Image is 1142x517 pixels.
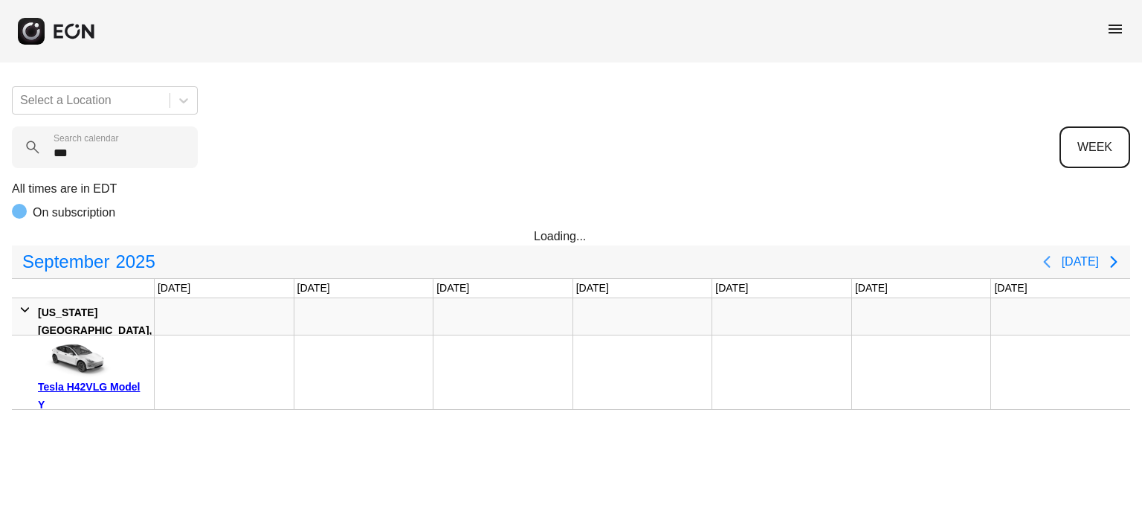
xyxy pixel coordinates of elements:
button: Previous page [1032,247,1062,277]
button: WEEK [1059,126,1130,168]
label: Search calendar [54,132,118,144]
div: Loading... [534,228,608,245]
div: [US_STATE][GEOGRAPHIC_DATA], [GEOGRAPHIC_DATA] [38,304,152,357]
p: All times are in EDT [12,180,1130,198]
div: [DATE] [294,279,333,298]
div: [DATE] [573,279,612,298]
span: 2025 [112,247,158,277]
div: [DATE] [155,279,193,298]
div: Tesla H42VLG Model Y [38,378,149,414]
div: [DATE] [433,279,472,298]
p: On subscription [33,204,115,222]
button: [DATE] [1062,248,1099,275]
span: menu [1106,20,1124,38]
span: September [19,247,112,277]
div: [DATE] [712,279,751,298]
div: [DATE] [852,279,891,298]
button: September2025 [13,247,164,277]
button: Next page [1099,247,1129,277]
img: car [38,341,112,378]
div: [DATE] [991,279,1030,298]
